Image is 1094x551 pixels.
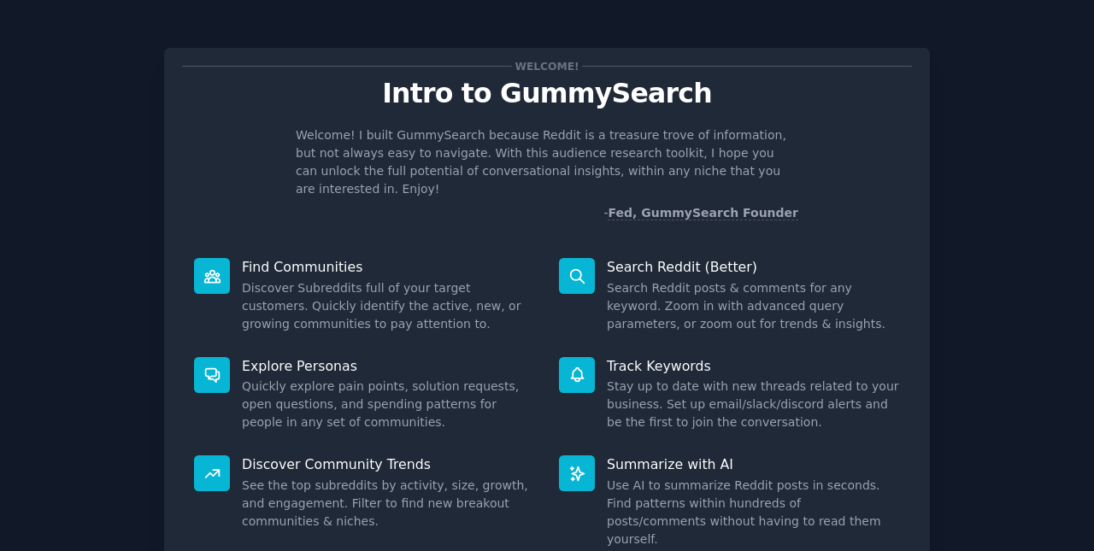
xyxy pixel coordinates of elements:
[242,477,535,530] dd: See the top subreddits by activity, size, growth, and engagement. Filter to find new breakout com...
[242,455,535,473] p: Discover Community Trends
[608,206,798,220] a: Fed, GummySearch Founder
[242,258,535,276] p: Find Communities
[607,378,900,431] dd: Stay up to date with new threads related to your business. Set up email/slack/discord alerts and ...
[607,455,900,473] p: Summarize with AI
[182,79,912,108] p: Intro to GummySearch
[242,357,535,375] p: Explore Personas
[607,357,900,375] p: Track Keywords
[242,378,535,431] dd: Quickly explore pain points, solution requests, open questions, and spending patterns for people ...
[607,279,900,333] dd: Search Reddit posts & comments for any keyword. Zoom in with advanced query parameters, or zoom o...
[296,126,798,198] p: Welcome! I built GummySearch because Reddit is a treasure trove of information, but not always ea...
[603,204,798,222] div: -
[512,57,582,75] span: Welcome!
[607,258,900,276] p: Search Reddit (Better)
[242,279,535,333] dd: Discover Subreddits full of your target customers. Quickly identify the active, new, or growing c...
[607,477,900,548] dd: Use AI to summarize Reddit posts in seconds. Find patterns within hundreds of posts/comments with...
